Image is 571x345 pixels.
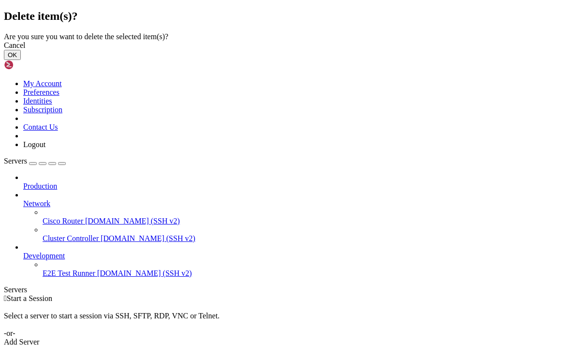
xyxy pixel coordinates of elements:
div: Are you sure you want to delete the selected item(s)? [4,32,567,41]
span: Development [23,252,65,260]
span: [DOMAIN_NAME] (SSH v2) [85,217,180,225]
span: Production [23,182,57,190]
span: [DOMAIN_NAME] (SSH v2) [97,269,192,277]
button: OK [4,50,21,60]
a: Servers [4,157,66,165]
a: Subscription [23,105,62,114]
li: Cluster Controller [DOMAIN_NAME] (SSH v2) [43,225,567,243]
a: Network [23,199,567,208]
span:  [4,294,7,302]
div: Select a server to start a session via SSH, SFTP, RDP, VNC or Telnet. -or- [4,303,567,338]
a: E2E Test Runner [DOMAIN_NAME] (SSH v2) [43,269,567,278]
h2: Delete item(s)? [4,10,567,23]
li: E2E Test Runner [DOMAIN_NAME] (SSH v2) [43,260,567,278]
a: Contact Us [23,123,58,131]
a: Cisco Router [DOMAIN_NAME] (SSH v2) [43,217,567,225]
a: My Account [23,79,62,88]
div: Cancel [4,41,567,50]
span: Servers [4,157,27,165]
a: Production [23,182,567,191]
li: Production [23,173,567,191]
span: Start a Session [7,294,52,302]
a: Development [23,252,567,260]
li: Network [23,191,567,243]
span: Cluster Controller [43,234,99,242]
div: Servers [4,285,567,294]
a: Cluster Controller [DOMAIN_NAME] (SSH v2) [43,234,567,243]
li: Development [23,243,567,278]
a: Logout [23,140,45,149]
span: Network [23,199,50,208]
a: Preferences [23,88,60,96]
img: Shellngn [4,60,60,70]
span: E2E Test Runner [43,269,95,277]
li: Cisco Router [DOMAIN_NAME] (SSH v2) [43,208,567,225]
a: Identities [23,97,52,105]
span: [DOMAIN_NAME] (SSH v2) [101,234,195,242]
span: Cisco Router [43,217,83,225]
